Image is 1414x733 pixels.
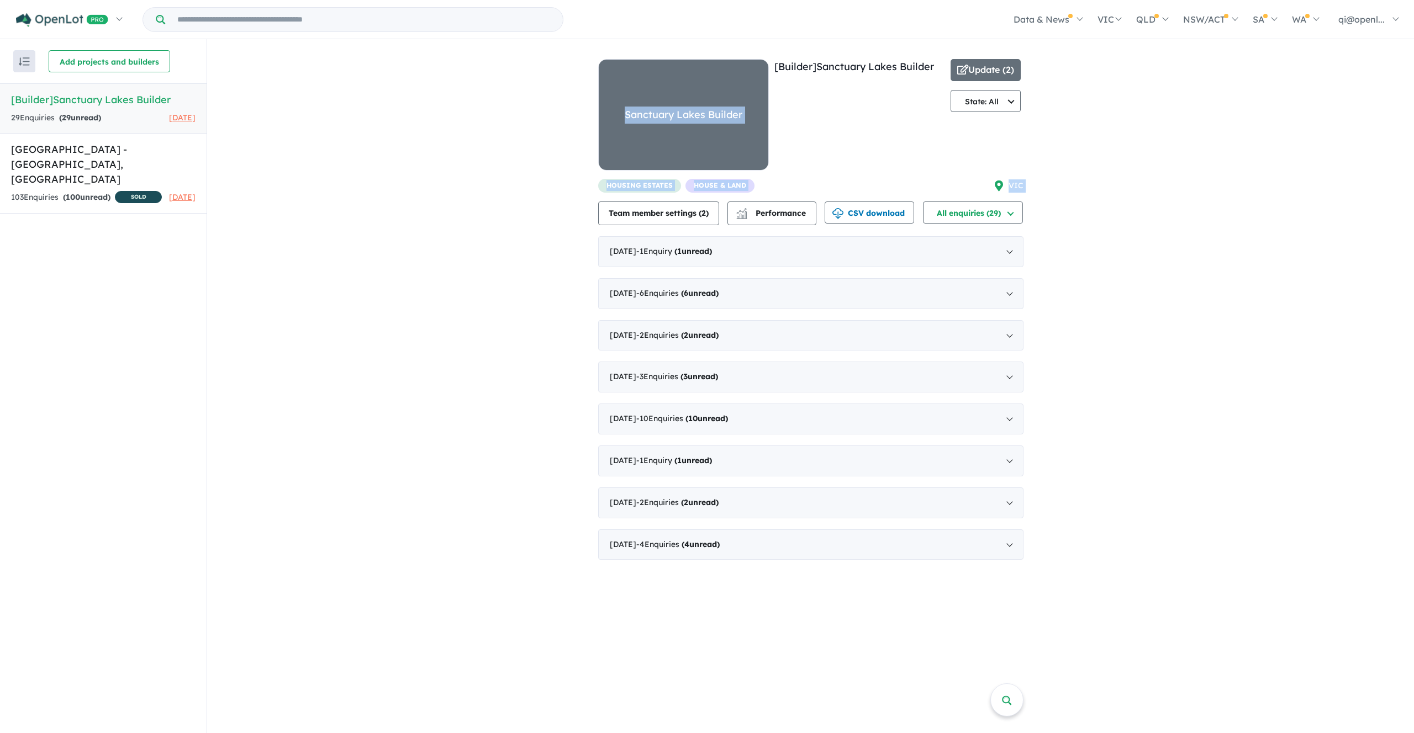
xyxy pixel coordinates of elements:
span: qi@openl... [1338,14,1385,25]
strong: ( unread) [681,497,719,507]
h5: [GEOGRAPHIC_DATA] - [GEOGRAPHIC_DATA] , [GEOGRAPHIC_DATA] [11,142,196,187]
strong: ( unread) [680,371,718,381]
span: - 3 Enquir ies [636,371,718,381]
span: - 10 Enquir ies [636,413,728,423]
div: [DATE] [598,320,1023,351]
span: 1 [677,455,682,465]
div: 29 Enquir ies [11,111,101,125]
strong: ( unread) [682,539,720,549]
div: [DATE] [598,529,1023,560]
span: 2 [684,330,688,340]
img: download icon [832,208,843,219]
span: 3 [683,371,688,381]
button: Update (2) [951,59,1021,81]
span: housing estates [598,179,681,193]
div: [DATE] [598,236,1023,267]
button: Add projects and builders [49,50,170,72]
button: Team member settings (2) [598,201,719,225]
strong: ( unread) [681,288,719,298]
span: 6 [684,288,688,298]
button: Performance [727,201,816,225]
img: bar-chart.svg [736,211,747,219]
span: House & Land [685,179,755,193]
div: [DATE] [598,487,1023,518]
div: [DATE] [598,445,1023,476]
h5: [Builder] Sanctuary Lakes Builder [11,92,196,107]
span: - 2 Enquir ies [636,497,719,507]
span: - 6 Enquir ies [636,288,719,298]
div: [DATE] [598,403,1023,434]
strong: ( unread) [59,113,101,123]
span: 1 [677,246,682,256]
span: 2 [701,208,706,218]
a: [Builder]Sanctuary Lakes Builder [774,60,934,73]
span: Performance [738,208,806,218]
button: State: All [951,90,1021,112]
strong: ( unread) [674,246,712,256]
span: 10 [688,413,698,423]
strong: ( unread) [63,192,110,202]
button: CSV download [825,201,914,224]
img: sort.svg [19,57,30,66]
button: All enquiries (29) [923,201,1023,224]
strong: ( unread) [685,413,728,423]
span: - 2 Enquir ies [636,330,719,340]
span: - 1 Enquir y [636,455,712,465]
span: 29 [62,113,71,123]
div: [DATE] [598,362,1023,392]
div: Sanctuary Lakes Builder [625,107,742,124]
span: [DATE] [169,113,196,123]
span: VIC [1009,179,1023,193]
span: - 1 Enquir y [636,246,712,256]
input: Try estate name, suburb, builder or developer [167,8,561,31]
strong: ( unread) [674,455,712,465]
span: 100 [66,192,80,202]
div: [DATE] [598,278,1023,309]
strong: ( unread) [681,330,719,340]
div: 103 Enquir ies [11,191,162,205]
span: 4 [684,539,689,549]
span: 2 [684,497,688,507]
span: - 4 Enquir ies [636,539,720,549]
a: Sanctuary Lakes Builder [598,59,769,179]
span: SOLD [115,191,162,203]
img: line-chart.svg [736,208,746,214]
img: Openlot PRO Logo White [16,13,108,27]
span: [DATE] [169,192,196,202]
